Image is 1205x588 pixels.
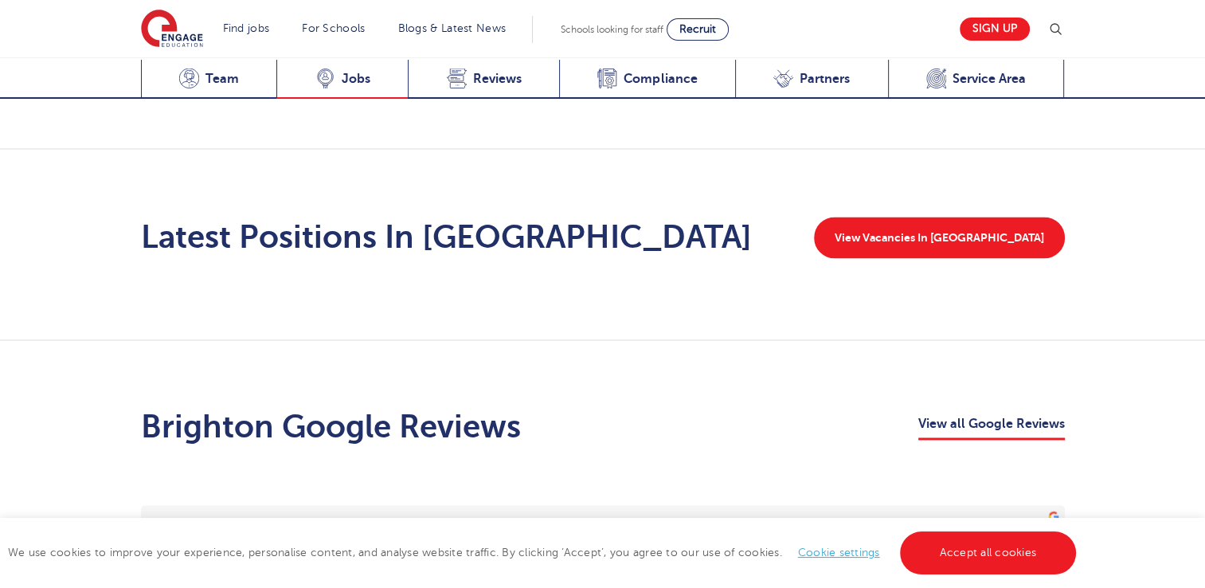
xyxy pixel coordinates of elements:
[918,414,1065,439] a: View all Google Reviews
[800,71,850,87] span: Partners
[223,22,270,34] a: Find jobs
[205,71,239,87] span: Team
[398,22,507,34] a: Blogs & Latest News
[960,18,1030,41] a: Sign up
[798,547,880,559] a: Cookie settings
[141,408,521,446] h2: Brighton Google Reviews
[624,71,697,87] span: Compliance
[679,23,716,35] span: Recruit
[561,24,663,35] span: Schools looking for staff
[276,60,408,99] a: Jobs
[8,547,1080,559] span: We use cookies to improve your experience, personalise content, and analyse website traffic. By c...
[408,60,559,99] a: Reviews
[559,60,735,99] a: Compliance
[141,218,752,257] h2: Latest Positions In [GEOGRAPHIC_DATA]
[900,531,1077,574] a: Accept all cookies
[814,217,1065,258] a: View Vacancies In [GEOGRAPHIC_DATA]
[141,10,203,49] img: Engage Education
[473,71,522,87] span: Reviews
[141,60,277,99] a: Team
[667,18,729,41] a: Recruit
[342,71,370,87] span: Jobs
[953,71,1026,87] span: Service Area
[151,515,1055,532] div: Excellent
[888,60,1065,99] a: Service Area
[735,60,888,99] a: Partners
[302,22,365,34] a: For Schools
